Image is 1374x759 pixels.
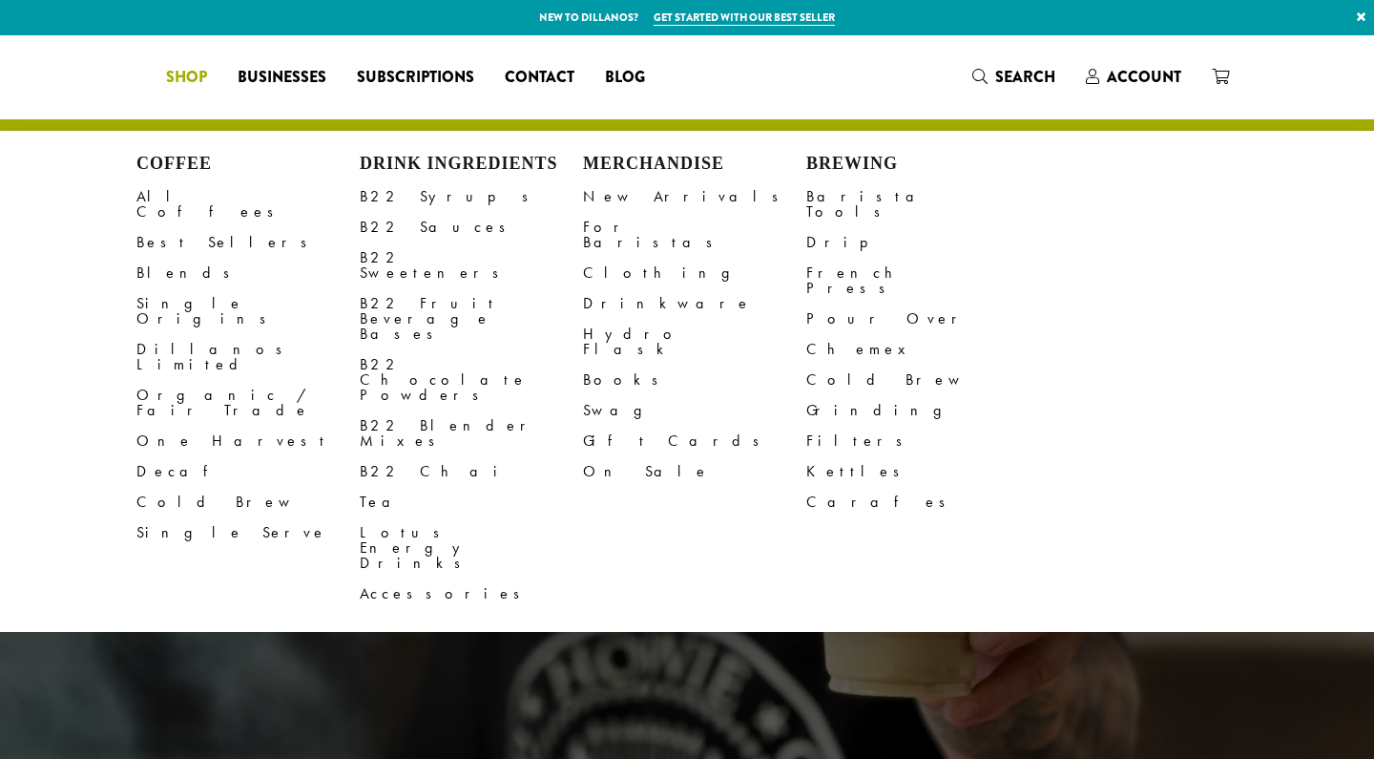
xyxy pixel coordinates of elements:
[995,66,1055,88] span: Search
[654,10,835,26] a: Get started with our best seller
[136,517,360,548] a: Single Serve
[360,181,583,212] a: B22 Syrups
[360,456,583,487] a: B22 Chai
[151,62,222,93] a: Shop
[583,288,806,319] a: Drinkware
[583,395,806,426] a: Swag
[583,319,806,365] a: Hydro Flask
[583,181,806,212] a: New Arrivals
[806,258,1030,304] a: French Press
[360,579,583,609] a: Accessories
[806,154,1030,175] h4: Brewing
[583,426,806,456] a: Gift Cards
[136,181,360,227] a: All Coffees
[957,61,1071,93] a: Search
[806,456,1030,487] a: Kettles
[166,66,207,90] span: Shop
[1107,66,1181,88] span: Account
[583,258,806,288] a: Clothing
[583,456,806,487] a: On Sale
[583,365,806,395] a: Books
[806,487,1030,517] a: Carafes
[360,517,583,579] a: Lotus Energy Drinks
[136,154,360,175] h4: Coffee
[136,487,360,517] a: Cold Brew
[806,334,1030,365] a: Chemex
[505,66,574,90] span: Contact
[583,154,806,175] h4: Merchandise
[360,487,583,517] a: Tea
[136,227,360,258] a: Best Sellers
[806,365,1030,395] a: Cold Brew
[360,349,583,411] a: B22 Chocolate Powders
[360,411,583,456] a: B22 Blender Mixes
[360,154,583,175] h4: Drink Ingredients
[136,288,360,334] a: Single Origins
[357,66,474,90] span: Subscriptions
[136,258,360,288] a: Blends
[806,181,1030,227] a: Barista Tools
[136,426,360,456] a: One Harvest
[605,66,645,90] span: Blog
[806,426,1030,456] a: Filters
[360,242,583,288] a: B22 Sweeteners
[238,66,326,90] span: Businesses
[583,212,806,258] a: For Baristas
[806,304,1030,334] a: Pour Over
[806,395,1030,426] a: Grinding
[136,380,360,426] a: Organic / Fair Trade
[360,288,583,349] a: B22 Fruit Beverage Bases
[136,456,360,487] a: Decaf
[136,334,360,380] a: Dillanos Limited
[360,212,583,242] a: B22 Sauces
[806,227,1030,258] a: Drip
